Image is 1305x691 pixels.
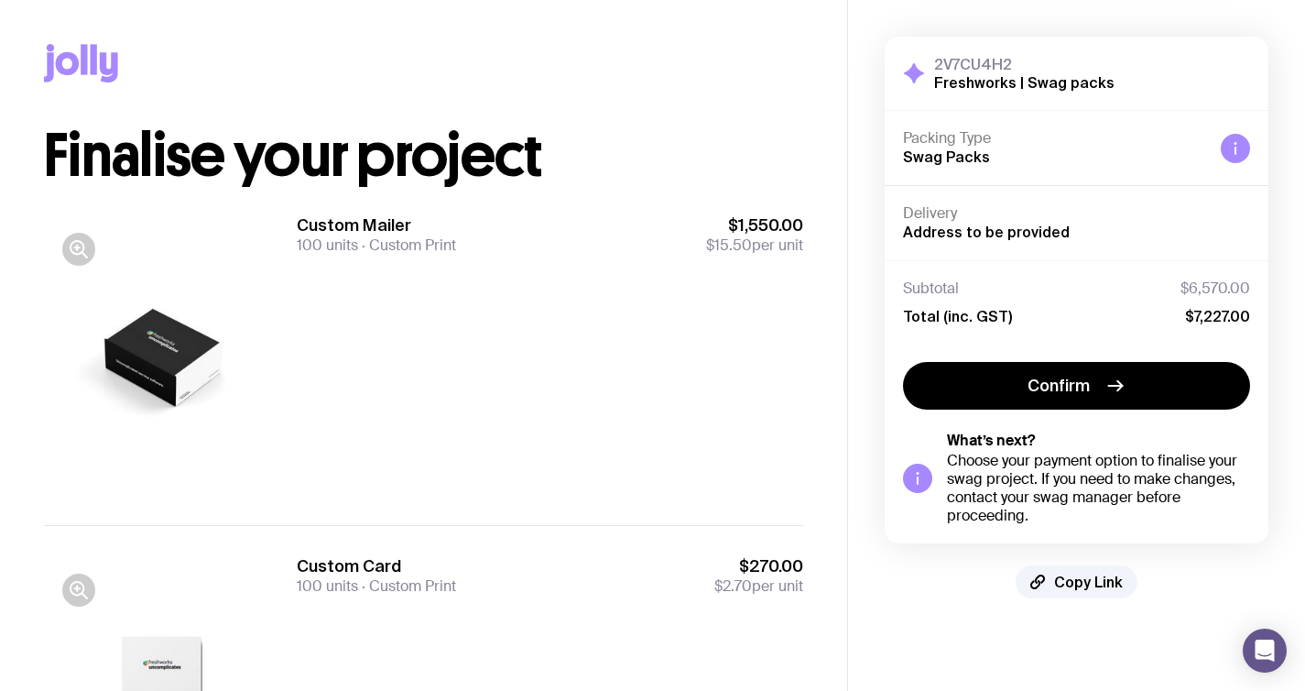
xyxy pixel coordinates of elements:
span: Subtotal [903,280,959,298]
span: $270.00 [714,555,803,577]
div: Choose your payment option to finalise your swag project. If you need to make changes, contact yo... [947,452,1250,525]
span: per unit [706,236,803,255]
h4: Delivery [903,204,1250,223]
span: 100 units [297,576,358,596]
span: $15.50 [706,236,752,255]
span: $2.70 [714,576,752,596]
span: $1,550.00 [706,214,803,236]
button: Copy Link [1016,565,1137,598]
h5: What’s next? [947,432,1250,450]
h3: 2V7CU4H2 [934,55,1115,73]
span: Total (inc. GST) [903,307,1012,325]
span: $6,570.00 [1180,280,1250,298]
span: 100 units [297,236,358,255]
span: $7,227.00 [1185,307,1250,325]
span: Custom Print [358,236,456,255]
h3: Custom Card [297,555,456,577]
span: per unit [714,577,803,596]
span: Copy Link [1054,573,1123,591]
span: Swag Packs [903,148,990,165]
div: Open Intercom Messenger [1243,629,1287,673]
h1: Finalise your project [44,126,803,185]
button: Confirm [903,362,1250,410]
h3: Custom Mailer [297,214,456,236]
h2: Freshworks | Swag packs [934,73,1115,92]
span: Custom Print [358,576,456,596]
h4: Packing Type [903,129,1206,148]
span: Address to be provided [903,224,1070,240]
span: Confirm [1028,375,1090,397]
